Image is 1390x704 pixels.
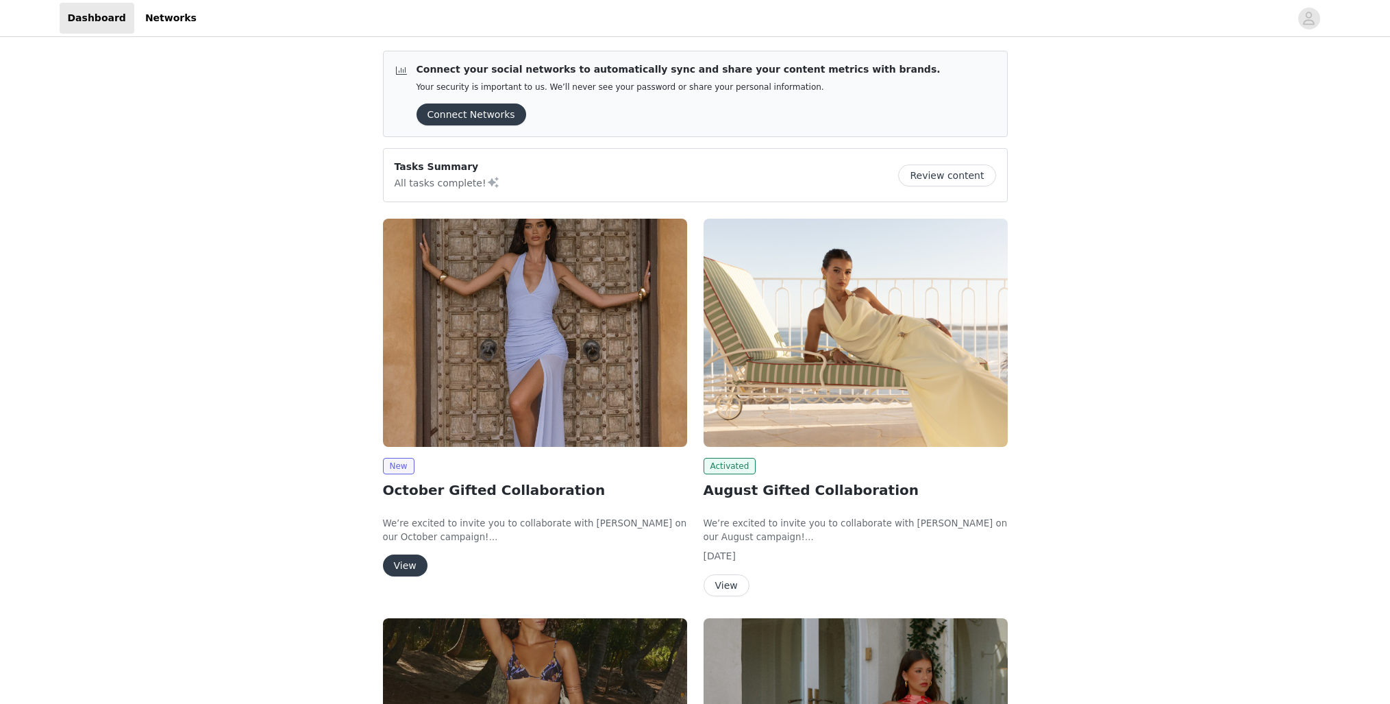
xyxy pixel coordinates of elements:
[704,581,749,591] a: View
[395,160,500,174] p: Tasks Summary
[704,458,756,474] span: Activated
[704,518,1008,542] span: We’re excited to invite you to collaborate with [PERSON_NAME] on our August campaign!
[60,3,134,34] a: Dashboard
[704,574,749,596] button: View
[417,62,941,77] p: Connect your social networks to automatically sync and share your content metrics with brands.
[417,82,941,93] p: Your security is important to us. We’ll never see your password or share your personal information.
[395,174,500,191] p: All tasks complete!
[898,165,995,186] button: Review content
[137,3,205,34] a: Networks
[383,561,427,571] a: View
[383,219,687,447] img: Peppermayo EU
[417,104,526,125] button: Connect Networks
[383,458,414,474] span: New
[704,480,1008,500] h2: August Gifted Collaboration
[383,518,687,542] span: We’re excited to invite you to collaborate with [PERSON_NAME] on our October campaign!
[704,219,1008,447] img: Peppermayo EU
[383,555,427,576] button: View
[383,480,687,500] h2: October Gifted Collaboration
[1302,8,1315,29] div: avatar
[704,550,736,561] span: [DATE]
